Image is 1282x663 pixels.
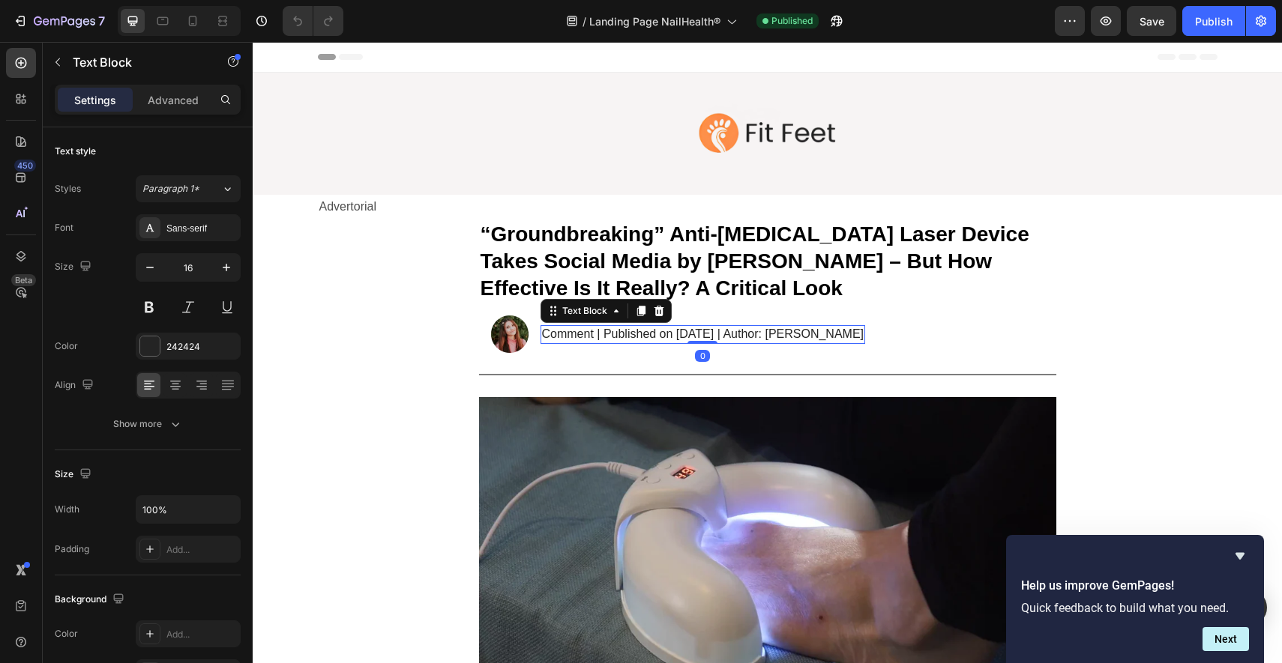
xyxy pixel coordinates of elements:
[55,590,127,610] div: Background
[55,542,89,556] div: Padding
[166,222,237,235] div: Sans-serif
[1231,547,1249,565] button: Hide survey
[11,274,36,286] div: Beta
[67,154,963,176] p: Advertorial
[238,273,276,311] img: gempages_581340402406130184-d6d15754-11b8-47d6-93d6-c3f2d146c145.webp
[228,181,777,258] span: “Groundbreaking” Anti-[MEDICAL_DATA] Laser Device Takes Social Media by [PERSON_NAME] – But How E...
[583,13,586,29] span: /
[142,182,199,196] span: Paragraph 1*
[1127,6,1176,36] button: Save
[283,6,343,36] div: Undo/Redo
[113,417,183,432] div: Show more
[55,257,94,277] div: Size
[1140,15,1164,28] span: Save
[73,53,200,71] p: Text Block
[166,628,237,641] div: Add...
[136,496,240,523] input: Auto
[166,340,237,354] div: 242424
[1203,627,1249,651] button: Next question
[1195,13,1233,29] div: Publish
[771,14,813,28] span: Published
[55,375,97,396] div: Align
[253,42,1282,663] iframe: Design area
[589,13,720,29] span: Landing Page NailHealth®
[55,339,78,353] div: Color
[289,285,612,300] p: Comment | Published on [DATE] | Author: [PERSON_NAME]
[1021,601,1249,615] p: Quick feedback to build what you need.
[166,543,237,557] div: Add...
[74,92,116,108] p: Settings
[148,92,199,108] p: Advanced
[55,503,79,516] div: Width
[1182,6,1245,36] button: Publish
[1021,547,1249,651] div: Help us improve GemPages!
[136,175,241,202] button: Paragraph 1*
[98,12,105,30] p: 7
[55,411,241,438] button: Show more
[445,47,586,141] img: gempages_581340402406130184-8ad3f008-e757-415d-8dea-7c5f59e2ca28.png
[1021,577,1249,595] h2: Help us improve GemPages!
[6,6,112,36] button: 7
[55,182,81,196] div: Styles
[55,464,94,485] div: Size
[55,145,96,158] div: Text style
[442,308,457,320] div: 0
[55,221,73,234] div: Font
[307,262,358,276] div: Text Block
[55,627,78,641] div: Color
[14,160,36,172] div: 450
